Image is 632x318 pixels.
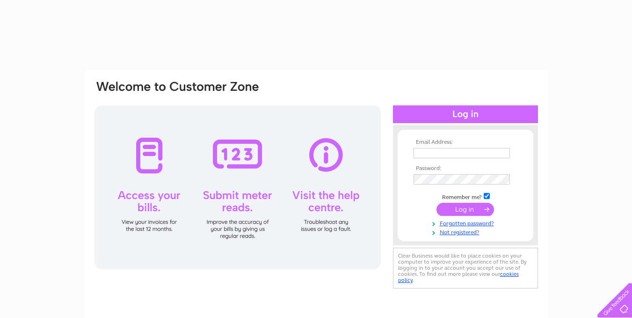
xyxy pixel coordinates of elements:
[436,203,494,216] input: Submit
[411,192,520,201] td: Remember me?
[411,139,520,146] th: Email Address:
[414,227,520,236] a: Not registered?
[393,248,538,288] div: Clear Business would like to place cookies on your computer to improve your experience of the sit...
[411,165,520,172] th: Password:
[414,218,520,227] a: Forgotten password?
[398,271,519,283] a: cookies policy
